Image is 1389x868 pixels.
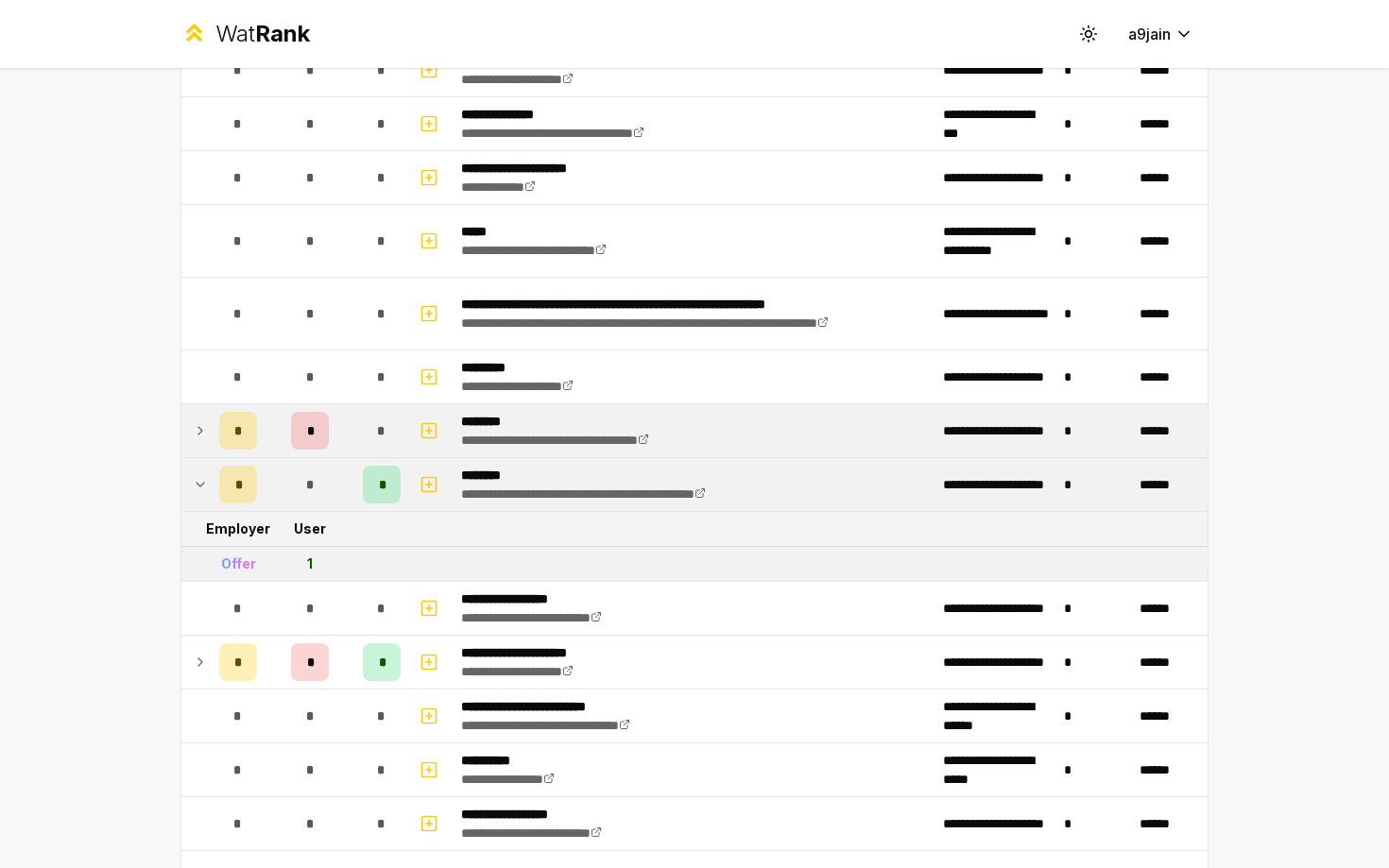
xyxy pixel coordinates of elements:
[221,554,256,573] div: Offer
[1128,23,1171,45] span: a9jain
[1113,17,1209,51] button: a9jain
[307,554,313,573] div: 1
[212,512,265,546] td: Employer
[215,19,310,49] div: Wat
[265,512,355,546] td: User
[255,20,310,47] span: Rank
[180,19,310,49] a: WatRank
